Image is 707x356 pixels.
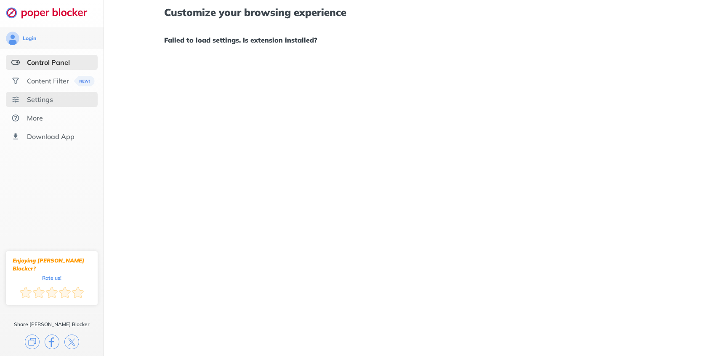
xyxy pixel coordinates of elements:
[27,95,53,104] div: Settings
[27,114,43,122] div: More
[13,257,91,273] div: Enjoying [PERSON_NAME] Blocker?
[6,32,19,45] img: avatar.svg
[74,76,95,86] img: menuBanner.svg
[25,335,40,349] img: copy.svg
[27,132,74,141] div: Download App
[11,77,20,85] img: social.svg
[6,7,96,19] img: logo-webpage.svg
[27,58,70,67] div: Control Panel
[11,95,20,104] img: settings.svg
[27,77,69,85] div: Content Filter
[14,321,90,328] div: Share [PERSON_NAME] Blocker
[11,114,20,122] img: about.svg
[64,335,79,349] img: x.svg
[45,335,59,349] img: facebook.svg
[23,35,36,42] div: Login
[164,35,646,46] h1: Failed to load settings. Is extension installed?
[11,132,20,141] img: download-app.svg
[11,58,20,67] img: features-selected.svg
[164,7,646,18] h1: Customize your browsing experience
[42,276,61,280] div: Rate us!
